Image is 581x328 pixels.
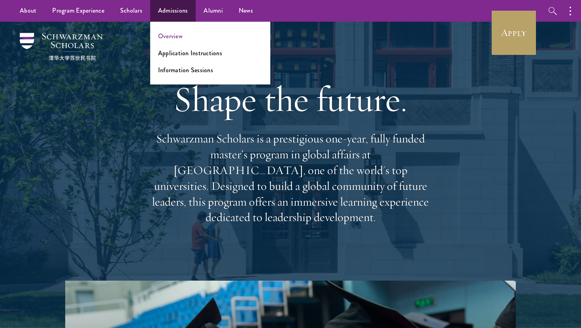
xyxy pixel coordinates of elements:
[158,66,213,75] a: Information Sessions
[158,49,222,58] a: Application Instructions
[158,32,183,41] a: Overview
[148,77,433,121] h1: Shape the future.
[20,33,103,60] img: Schwarzman Scholars
[148,131,433,225] p: Schwarzman Scholars is a prestigious one-year, fully funded master’s program in global affairs at...
[492,11,536,55] a: Apply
